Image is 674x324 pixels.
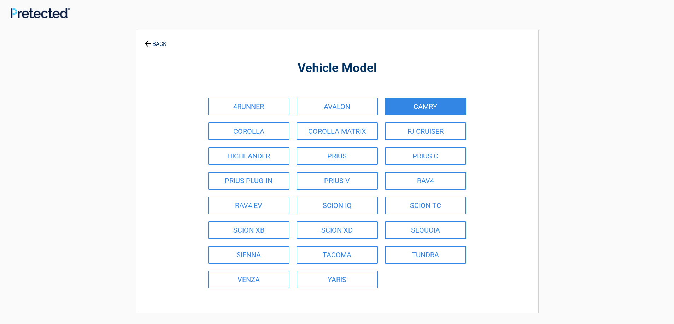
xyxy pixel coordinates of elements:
a: SCION XD [297,221,378,239]
a: BACK [143,35,168,47]
a: TACOMA [297,246,378,264]
a: SCION XB [208,221,289,239]
a: SCION IQ [297,197,378,214]
a: FJ CRUISER [385,122,466,140]
h2: Vehicle Model [175,60,499,77]
img: Main Logo [11,8,70,18]
a: PRIUS C [385,147,466,165]
a: COROLLA MATRIX [297,122,378,140]
a: PRIUS PLUG-IN [208,172,289,190]
a: YARIS [297,271,378,288]
a: CAMRY [385,98,466,115]
a: VENZA [208,271,289,288]
a: SCION TC [385,197,466,214]
a: PRIUS V [297,172,378,190]
a: 4RUNNER [208,98,289,115]
a: RAV4 EV [208,197,289,214]
a: SIENNA [208,246,289,264]
a: HIGHLANDER [208,147,289,165]
a: COROLLA [208,122,289,140]
a: TUNDRA [385,246,466,264]
a: PRIUS [297,147,378,165]
a: AVALON [297,98,378,115]
a: RAV4 [385,172,466,190]
a: SEQUOIA [385,221,466,239]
